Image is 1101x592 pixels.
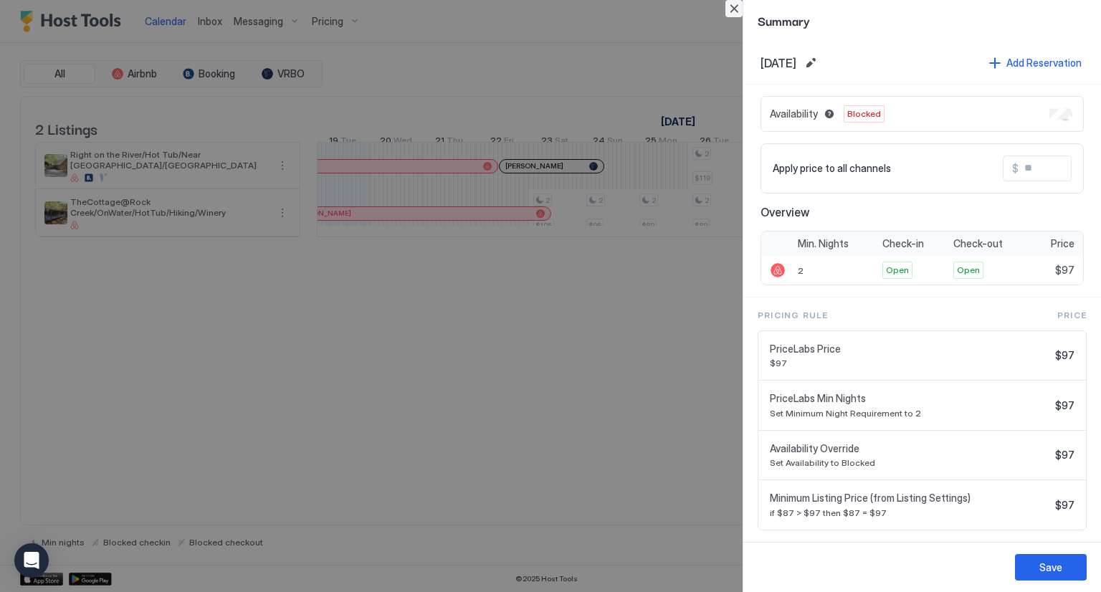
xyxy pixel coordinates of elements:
span: Minimum Listing Price (from Listing Settings) [770,492,1049,505]
span: $ [1012,162,1019,175]
span: Overview [761,205,1084,219]
span: Open [886,264,909,277]
span: Check-in [882,237,924,250]
span: Apply price to all channels [773,162,891,175]
span: Open [957,264,980,277]
span: 2 [798,265,804,276]
span: $97 [1055,399,1074,412]
span: Summary [758,11,1087,29]
span: $97 [770,358,1049,368]
button: Blocked dates override all pricing rules and remain unavailable until manually unblocked [821,105,838,123]
div: Open Intercom Messenger [14,543,49,578]
button: Add Reservation [987,53,1084,72]
span: $97 [1055,349,1074,362]
span: Availability [770,108,818,120]
button: Edit date range [802,54,819,72]
span: $97 [1055,499,1074,512]
button: Add pricing rule [995,539,1087,558]
span: $97 [1055,264,1074,277]
button: Save [1015,554,1087,581]
span: if $87 > $97 then $87 = $97 [770,507,1049,518]
span: [DATE] [761,56,796,70]
span: Min. Nights [798,237,849,250]
span: Blocked [847,108,881,120]
span: $97 [1055,449,1074,462]
div: Save [1039,560,1062,575]
span: Set Availability to Blocked [770,457,1049,468]
div: Add Reservation [1006,55,1082,70]
span: Price [1057,309,1087,322]
span: Check-out [953,237,1003,250]
span: Set Minimum Night Requirement to 2 [770,408,1049,419]
span: Availability Override [770,442,1049,455]
span: Price [1051,237,1074,250]
div: Add pricing rule [1014,541,1085,556]
span: Pricing Rule [758,309,828,322]
span: PriceLabs Price [770,343,1049,355]
span: PriceLabs Min Nights [770,392,1049,405]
